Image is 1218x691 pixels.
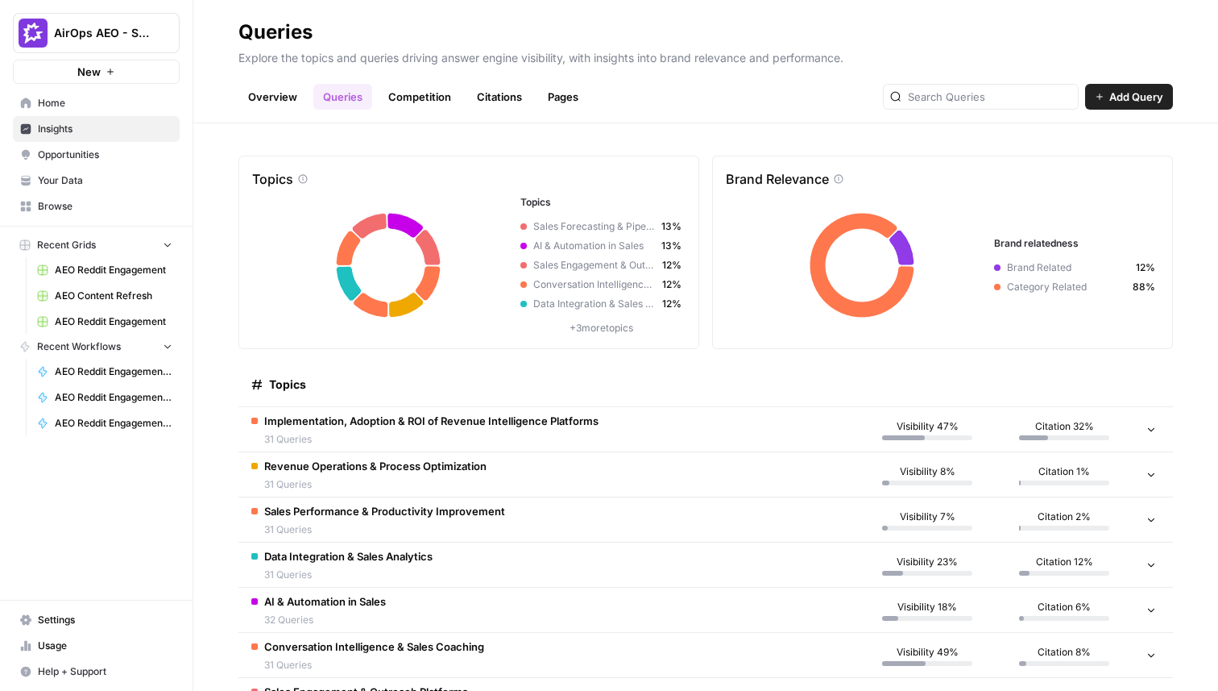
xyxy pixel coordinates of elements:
[30,283,180,309] a: AEO Content Refresh
[30,257,180,283] a: AEO Reddit Engagement
[1036,555,1093,569] span: Citation 12%
[313,84,372,110] a: Queries
[1035,419,1094,434] span: Citation 32%
[662,297,681,311] span: 12%
[30,385,180,410] a: AEO Reddit Engagement - Fork
[533,219,655,234] span: Sales Forecasting & Pipeline Predictability
[38,173,172,188] span: Your Data
[13,90,180,116] a: Home
[897,419,959,434] span: Visibility 47%
[264,477,487,492] span: 31 Queries
[264,458,487,474] span: Revenue Operations & Process Optimization
[1038,510,1091,524] span: Citation 2%
[264,639,484,655] span: Conversation Intelligence & Sales Coaching
[264,658,484,672] span: 31 Queries
[264,413,599,429] span: Implementation, Adoption & ROI of Revenue Intelligence Platforms
[1007,260,1129,275] span: Brand Related
[900,510,955,524] span: Visibility 7%
[238,84,307,110] a: Overview
[238,19,313,45] div: Queries
[908,89,1071,105] input: Search Queries
[77,64,101,80] span: New
[1133,280,1155,294] span: 88%
[661,219,681,234] span: 13%
[13,633,180,659] a: Usage
[55,263,172,277] span: AEO Reddit Engagement
[13,607,180,633] a: Settings
[264,568,433,582] span: 31 Queries
[38,122,172,136] span: Insights
[13,142,180,168] a: Opportunities
[1038,464,1090,479] span: Citation 1%
[533,239,655,253] span: AI & Automation in Sales
[38,639,172,653] span: Usage
[13,194,180,219] a: Browse
[264,613,386,627] span: 32 Queries
[662,258,681,273] span: 12%
[538,84,588,110] a: Pages
[1109,89,1163,105] span: Add Query
[38,148,172,162] span: Opportunities
[13,116,180,142] a: Insights
[379,84,461,110] a: Competition
[30,410,180,436] a: AEO Reddit Engagement - Fork
[55,289,172,303] span: AEO Content Refresh
[55,390,172,405] span: AEO Reddit Engagement - Fork
[900,464,955,479] span: Visibility 8%
[1038,645,1091,660] span: Citation 8%
[30,309,180,335] a: AEO Reddit Engagement
[264,432,599,447] span: 31 Queries
[38,199,172,214] span: Browse
[467,84,532,110] a: Citations
[269,377,306,393] span: Topics
[533,277,656,292] span: Conversation Intelligence & Sales Coaching
[897,645,959,660] span: Visibility 49%
[264,522,505,537] span: 31 Queries
[19,19,48,48] img: AirOps AEO - Single Brand (Gong) Logo
[13,335,180,359] button: Recent Workflows
[55,416,172,431] span: AEO Reddit Engagement - Fork
[37,238,96,252] span: Recent Grids
[55,364,172,379] span: AEO Reddit Engagement - Fork
[897,555,958,569] span: Visibility 23%
[38,96,172,110] span: Home
[520,195,681,210] h3: Topics
[533,258,656,273] span: Sales Engagement & Outreach Platforms
[238,45,1173,66] p: Explore the topics and queries driving answer engine visibility, with insights into brand relevan...
[13,168,180,194] a: Your Data
[252,169,293,189] p: Topics
[520,321,681,335] p: + 3 more topics
[994,236,1155,251] h3: Brand relatedness
[13,60,180,84] button: New
[13,659,180,685] button: Help + Support
[1136,260,1155,275] span: 12%
[38,613,172,627] span: Settings
[38,664,172,679] span: Help + Support
[264,593,386,610] span: AI & Automation in Sales
[55,314,172,329] span: AEO Reddit Engagement
[1007,280,1126,294] span: Category Related
[37,339,121,354] span: Recent Workflows
[54,25,151,41] span: AirOps AEO - Single Brand (Gong)
[533,297,656,311] span: Data Integration & Sales Analytics
[726,169,829,189] p: Brand Relevance
[264,548,433,564] span: Data Integration & Sales Analytics
[13,13,180,53] button: Workspace: AirOps AEO - Single Brand (Gong)
[1038,600,1091,614] span: Citation 6%
[264,503,505,519] span: Sales Performance & Productivity Improvement
[30,359,180,385] a: AEO Reddit Engagement - Fork
[1085,84,1173,110] button: Add Query
[13,233,180,257] button: Recent Grids
[662,277,681,292] span: 12%
[897,600,957,614] span: Visibility 18%
[661,239,681,253] span: 13%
